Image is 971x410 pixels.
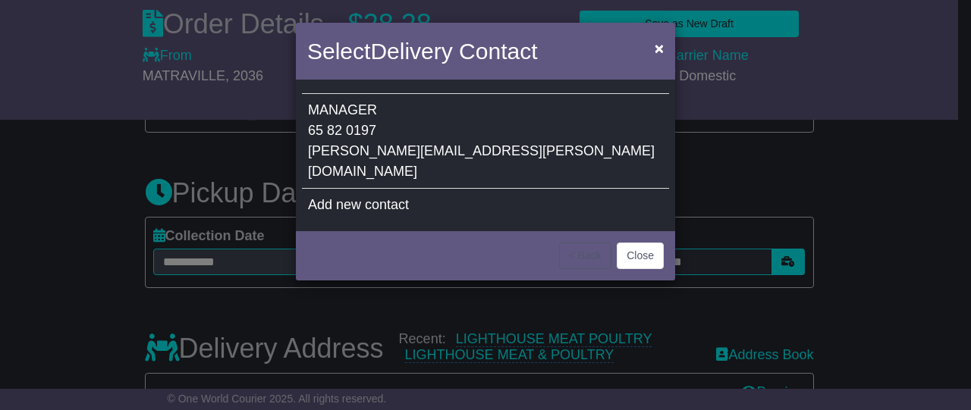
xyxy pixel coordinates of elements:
span: Add new contact [308,197,409,212]
span: 65 82 0197 [308,123,376,138]
span: Delivery [370,39,452,64]
span: × [655,39,664,57]
button: < Back [559,243,611,269]
span: [PERSON_NAME][EMAIL_ADDRESS][PERSON_NAME][DOMAIN_NAME] [308,143,655,179]
button: Close [617,243,664,269]
h4: Select [307,34,537,68]
button: Close [647,33,671,64]
span: MANAGER [308,102,377,117]
span: Contact [459,39,537,64]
